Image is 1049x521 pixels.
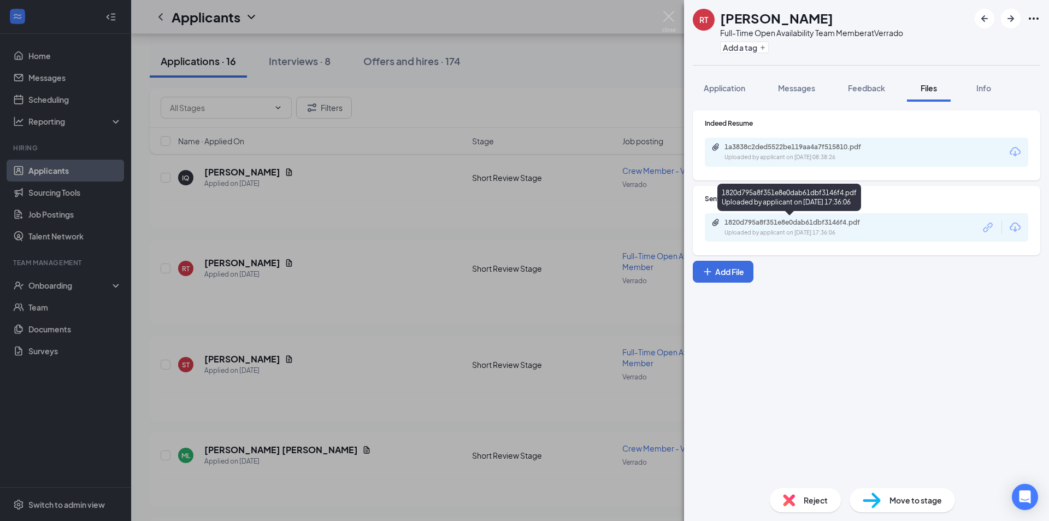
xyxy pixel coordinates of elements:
div: Uploaded by applicant on [DATE] 08:38:26 [724,153,888,162]
span: Feedback [848,83,885,93]
span: Info [976,83,991,93]
div: Full-Time Open Availability Team Member at Verrado [720,27,903,38]
span: Files [921,83,937,93]
svg: Plus [702,266,713,277]
a: Paperclip1820d795a8f351e8e0dab61dbf3146f4.pdfUploaded by applicant on [DATE] 17:36:06 [711,218,888,237]
div: Sent by applicant via SMS on [DATE] [705,194,1028,203]
svg: Plus [759,44,766,51]
div: 1820d795a8f351e8e0dab61dbf3146f4.pdf [724,218,877,227]
span: Messages [778,83,815,93]
button: Add FilePlus [693,261,753,283]
svg: ArrowLeftNew [978,12,991,25]
svg: ArrowRight [1004,12,1017,25]
svg: Paperclip [711,218,720,227]
span: Application [704,83,745,93]
button: ArrowRight [1001,9,1021,28]
svg: Ellipses [1027,12,1040,25]
svg: Link [981,220,995,235]
a: Paperclip1a3838c2ded5522be119aa4a7f515810.pdfUploaded by applicant on [DATE] 08:38:26 [711,143,888,162]
div: Uploaded by applicant on [DATE] 17:36:06 [724,229,888,237]
div: 1820d795a8f351e8e0dab61dbf3146f4.pdf Uploaded by applicant on [DATE] 17:36:06 [717,184,861,211]
span: Reject [804,494,828,506]
div: Open Intercom Messenger [1012,484,1038,510]
button: ArrowLeftNew [975,9,994,28]
button: PlusAdd a tag [720,42,769,53]
svg: Download [1009,221,1022,234]
svg: Paperclip [711,143,720,151]
h1: [PERSON_NAME] [720,9,833,27]
div: 1a3838c2ded5522be119aa4a7f515810.pdf [724,143,877,151]
div: Indeed Resume [705,119,1028,128]
span: Move to stage [889,494,942,506]
svg: Download [1009,145,1022,159]
div: RT [699,14,708,25]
